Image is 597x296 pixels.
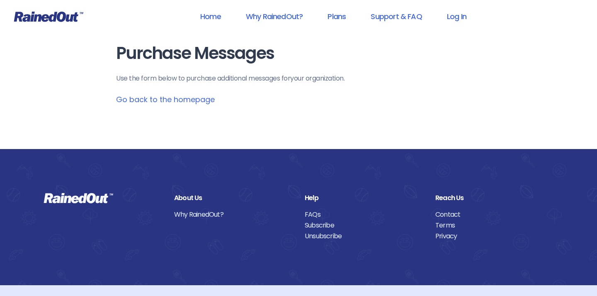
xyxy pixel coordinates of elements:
a: Terms [435,220,553,231]
div: Help [305,193,423,203]
div: Reach Us [435,193,553,203]
div: About Us [174,193,292,203]
a: Unsubscribe [305,231,423,242]
a: Why RainedOut? [235,7,314,26]
a: Log In [436,7,477,26]
a: Privacy [435,231,553,242]
a: Support & FAQ [360,7,432,26]
a: Subscribe [305,220,423,231]
a: Home [189,7,232,26]
a: FAQs [305,209,423,220]
a: Contact [435,209,553,220]
h1: Purchase Messages [116,44,481,63]
a: Plans [317,7,357,26]
a: Why RainedOut? [174,209,292,220]
p: Use the form below to purchase additional messages for your organization . [116,73,481,83]
a: Go back to the homepage [116,94,215,105]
